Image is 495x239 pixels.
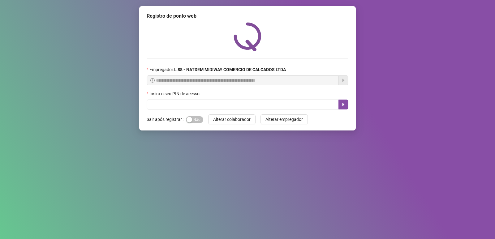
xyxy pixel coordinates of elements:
[147,114,186,124] label: Sair após registrar
[213,116,251,123] span: Alterar colaborador
[150,78,155,83] span: info-circle
[341,102,346,107] span: caret-right
[147,90,204,97] label: Insira o seu PIN de acesso
[147,12,348,20] div: Registro de ponto web
[260,114,308,124] button: Alterar empregador
[265,116,303,123] span: Alterar empregador
[174,67,286,72] strong: L 88 - NATDEM MIDIWAY COMERCIO DE CALCADOS LTDA
[149,66,286,73] span: Empregador :
[234,22,261,51] img: QRPoint
[208,114,256,124] button: Alterar colaborador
